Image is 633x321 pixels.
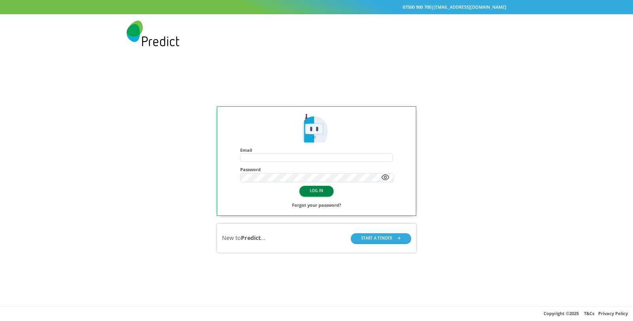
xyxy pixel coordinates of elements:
img: Predict Mobile [127,21,179,46]
b: Predict [241,234,261,242]
h4: Email [240,147,393,153]
a: T&Cs [584,310,594,316]
img: Predict Mobile [300,113,332,145]
button: START A TENDER [351,233,411,243]
button: LOG IN [299,186,334,196]
a: 07500 900 700 [403,4,431,10]
div: New to ... [222,234,265,242]
a: [EMAIL_ADDRESS][DOMAIN_NAME] [434,4,506,10]
div: | [127,3,506,11]
h4: Password [240,167,394,172]
a: Forgot your password? [292,201,341,210]
a: Privacy Policy [598,310,628,316]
